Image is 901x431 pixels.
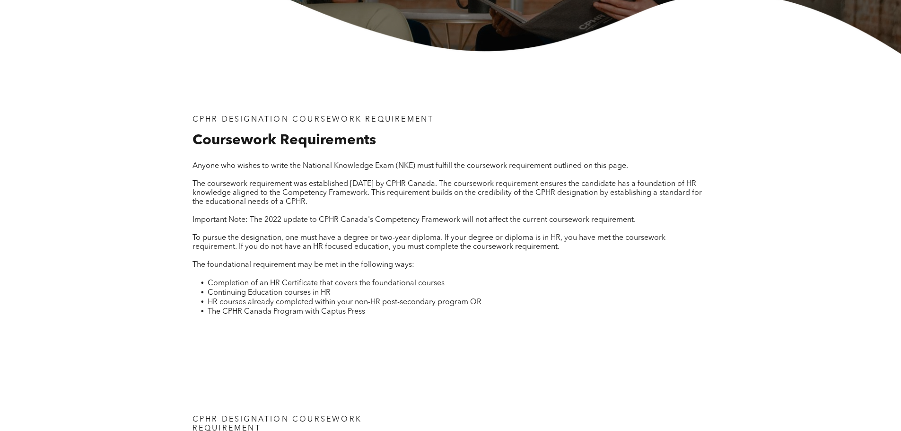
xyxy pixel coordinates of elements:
[208,289,331,297] span: Continuing Education courses in HR
[192,234,665,251] span: To pursue the designation, one must have a degree or two-year diploma. If your degree or diploma ...
[192,216,636,224] span: Important Note: The 2022 update to CPHR Canada's Competency Framework will not affect the current...
[208,308,365,316] span: The CPHR Canada Program with Captus Press
[192,261,414,269] span: The foundational requirement may be met in the following ways:
[192,133,376,148] span: Coursework Requirements
[192,180,702,206] span: The coursework requirement was established [DATE] by CPHR Canada. The coursework requirement ensu...
[208,280,445,287] span: Completion of an HR Certificate that covers the foundational courses
[192,162,628,170] span: Anyone who wishes to write the National Knowledge Exam (NKE) must fulfill the coursework requirem...
[192,116,434,123] span: CPHR DESIGNATION COURSEWORK REQUIREMENT
[208,299,481,306] span: HR courses already completed within your non-HR post-secondary program OR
